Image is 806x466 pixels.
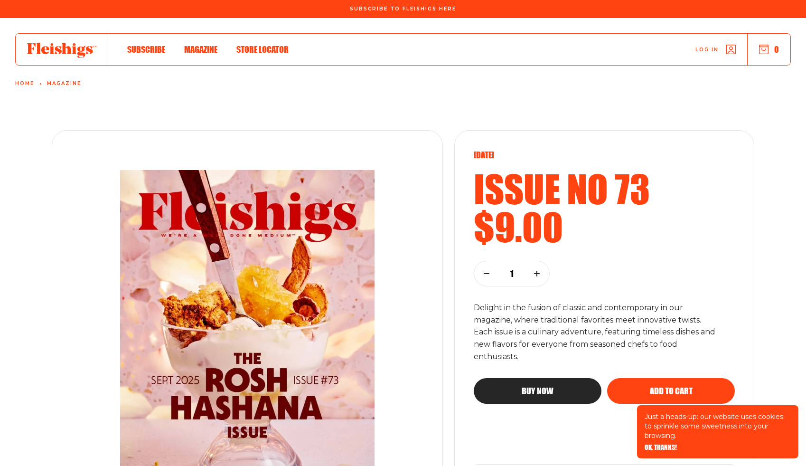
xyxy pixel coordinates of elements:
[474,208,735,246] h2: $9.00
[474,378,601,404] button: Buy now
[15,81,34,86] a: Home
[184,44,217,55] span: Magazine
[695,46,719,53] span: Log in
[127,43,165,56] a: Subscribe
[474,302,719,363] p: Delight in the fusion of classic and contemporary in our magazine, where traditional favorites me...
[645,444,677,451] button: OK, THANKS!
[506,268,518,279] p: 1
[645,412,791,440] p: Just a heads-up: our website uses cookies to sprinkle some sweetness into your browsing.
[695,45,736,54] a: Log in
[607,378,735,404] button: Add to cart
[236,43,289,56] a: Store locator
[759,44,779,55] button: 0
[184,43,217,56] a: Magazine
[348,6,458,11] a: Subscribe To Fleishigs Here
[236,44,289,55] span: Store locator
[127,44,165,55] span: Subscribe
[650,387,693,395] span: Add to cart
[474,150,735,160] p: [DATE]
[522,387,553,395] span: Buy now
[474,170,735,208] h2: Issue no 73
[47,81,81,86] a: Magazine
[350,6,456,12] span: Subscribe To Fleishigs Here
